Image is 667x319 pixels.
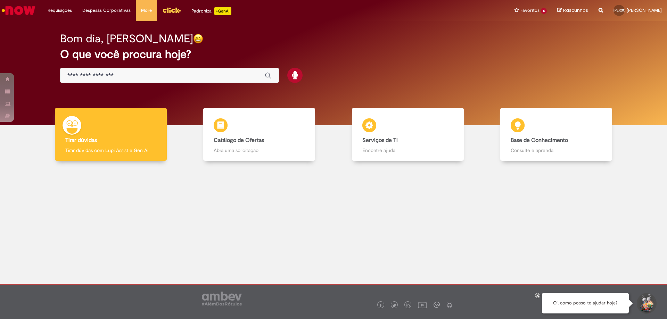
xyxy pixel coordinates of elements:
div: Oi, como posso te ajudar hoje? [542,293,629,313]
div: Padroniza [191,7,231,15]
img: logo_footer_linkedin.png [406,303,410,308]
img: logo_footer_facebook.png [379,304,382,307]
b: Serviços de TI [362,137,398,144]
img: logo_footer_twitter.png [393,304,396,307]
b: Base de Conhecimento [511,137,568,144]
a: Serviços de TI Encontre ajuda [333,108,482,161]
span: Favoritos [520,7,540,14]
img: logo_footer_workplace.png [434,302,440,308]
a: Rascunhos [557,7,588,14]
span: Despesas Corporativas [82,7,131,14]
img: happy-face.png [193,34,203,44]
img: ServiceNow [1,3,36,17]
img: logo_footer_ambev_rotulo_gray.png [202,292,242,305]
a: Base de Conhecimento Consulte e aprenda [482,108,631,161]
p: +GenAi [214,7,231,15]
p: Consulte e aprenda [511,147,602,154]
span: [PERSON_NAME] [627,7,662,13]
button: Iniciar Conversa de Suporte [636,293,657,314]
img: logo_footer_naosei.png [446,302,453,308]
span: 6 [541,8,547,14]
p: Encontre ajuda [362,147,453,154]
b: Catálogo de Ofertas [214,137,264,144]
a: Tirar dúvidas Tirar dúvidas com Lupi Assist e Gen Ai [36,108,185,161]
h2: O que você procura hoje? [60,48,607,60]
b: Tirar dúvidas [65,137,97,144]
span: [PERSON_NAME] [614,8,641,12]
span: More [141,7,152,14]
span: Requisições [48,7,72,14]
h2: Bom dia, [PERSON_NAME] [60,33,193,45]
p: Abra uma solicitação [214,147,305,154]
span: Rascunhos [563,7,588,14]
img: click_logo_yellow_360x200.png [162,5,181,15]
a: Catálogo de Ofertas Abra uma solicitação [185,108,334,161]
p: Tirar dúvidas com Lupi Assist e Gen Ai [65,147,156,154]
img: logo_footer_youtube.png [418,300,427,309]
